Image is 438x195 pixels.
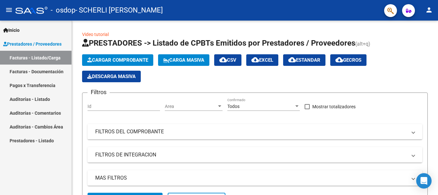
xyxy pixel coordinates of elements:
[95,174,407,182] mat-panel-title: MAS FILTROS
[288,57,320,63] span: Estandar
[51,3,75,17] span: - osdop
[227,104,240,109] span: Todos
[3,27,20,34] span: Inicio
[82,71,141,82] app-download-masive: Descarga masiva de comprobantes (adjuntos)
[425,6,433,14] mat-icon: person
[88,147,422,163] mat-expansion-panel-header: FILTROS DE INTEGRACION
[312,103,356,111] span: Mostrar totalizadores
[283,54,325,66] button: Estandar
[355,41,370,47] span: (alt+q)
[95,151,407,158] mat-panel-title: FILTROS DE INTEGRACION
[88,88,110,97] h3: Filtros
[88,124,422,139] mat-expansion-panel-header: FILTROS DEL COMPROBANTE
[158,54,209,66] button: Carga Masiva
[288,56,296,64] mat-icon: cloud_download
[165,104,217,109] span: Area
[87,57,148,63] span: Cargar Comprobante
[335,56,343,64] mat-icon: cloud_download
[82,71,141,82] button: Descarga Masiva
[82,39,355,48] span: PRESTADORES -> Listado de CPBTs Emitidos por Prestadores / Proveedores
[416,173,432,189] div: Open Intercom Messenger
[82,32,109,37] a: Video tutorial
[219,56,227,64] mat-icon: cloud_download
[87,74,136,79] span: Descarga Masiva
[3,40,62,48] span: Prestadores / Proveedores
[75,3,163,17] span: - SCHERLI [PERSON_NAME]
[163,57,204,63] span: Carga Masiva
[95,128,407,135] mat-panel-title: FILTROS DEL COMPROBANTE
[246,54,278,66] button: EXCEL
[214,54,241,66] button: CSV
[5,6,13,14] mat-icon: menu
[219,57,236,63] span: CSV
[82,54,153,66] button: Cargar Comprobante
[251,57,273,63] span: EXCEL
[335,57,361,63] span: Gecros
[330,54,366,66] button: Gecros
[251,56,259,64] mat-icon: cloud_download
[88,170,422,186] mat-expansion-panel-header: MAS FILTROS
